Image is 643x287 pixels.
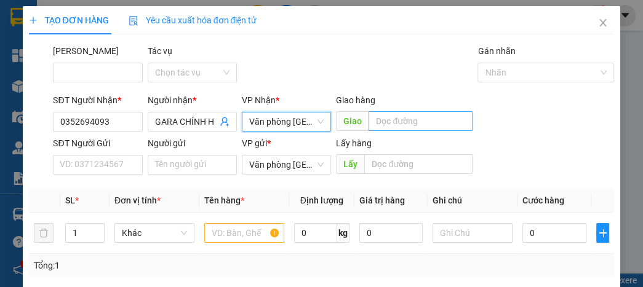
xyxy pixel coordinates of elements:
[114,195,161,205] span: Đơn vị tính
[65,195,75,205] span: SL
[586,6,620,41] button: Close
[148,46,172,56] label: Tác vụ
[337,223,349,243] span: kg
[242,95,276,105] span: VP Nhận
[129,15,257,25] span: Yêu cầu xuất hóa đơn điện tử
[34,223,54,243] button: delete
[148,136,237,150] div: Người gửi
[522,195,564,205] span: Cước hàng
[477,46,515,56] label: Gán nhãn
[34,259,250,272] div: Tổng: 1
[242,136,331,150] div: VP gửi
[369,111,473,131] input: Dọc đường
[336,95,375,105] span: Giao hàng
[53,46,119,56] label: Mã ĐH
[53,136,142,150] div: SĐT Người Gửi
[336,111,369,131] span: Giao
[148,93,237,107] div: Người nhận
[433,223,513,243] input: Ghi Chú
[336,154,364,174] span: Lấy
[596,223,610,243] button: plus
[29,16,38,25] span: plus
[300,195,343,205] span: Định lượng
[336,138,372,148] span: Lấy hàng
[53,63,142,82] input: Mã ĐH
[53,93,142,107] div: SĐT Người Nhận
[359,195,405,205] span: Giá trị hàng
[122,224,187,242] span: Khác
[249,112,324,131] span: Văn phòng Tân Kỳ
[204,223,284,243] input: VD: Bàn, Ghế
[220,117,230,127] span: user-add
[598,18,608,28] span: close
[597,228,609,238] span: plus
[129,16,138,26] img: icon
[249,155,324,174] span: Văn phòng Tân Kỳ
[29,15,109,25] span: TẠO ĐƠN HÀNG
[71,83,207,120] b: XE GIƯỜNG NẰM CAO CẤP HÙNG THỤC
[428,189,517,213] th: Ghi chú
[204,195,244,205] span: Tên hàng
[359,223,423,243] input: 0
[364,154,473,174] input: Dọc đường
[6,81,67,142] img: logo.jpg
